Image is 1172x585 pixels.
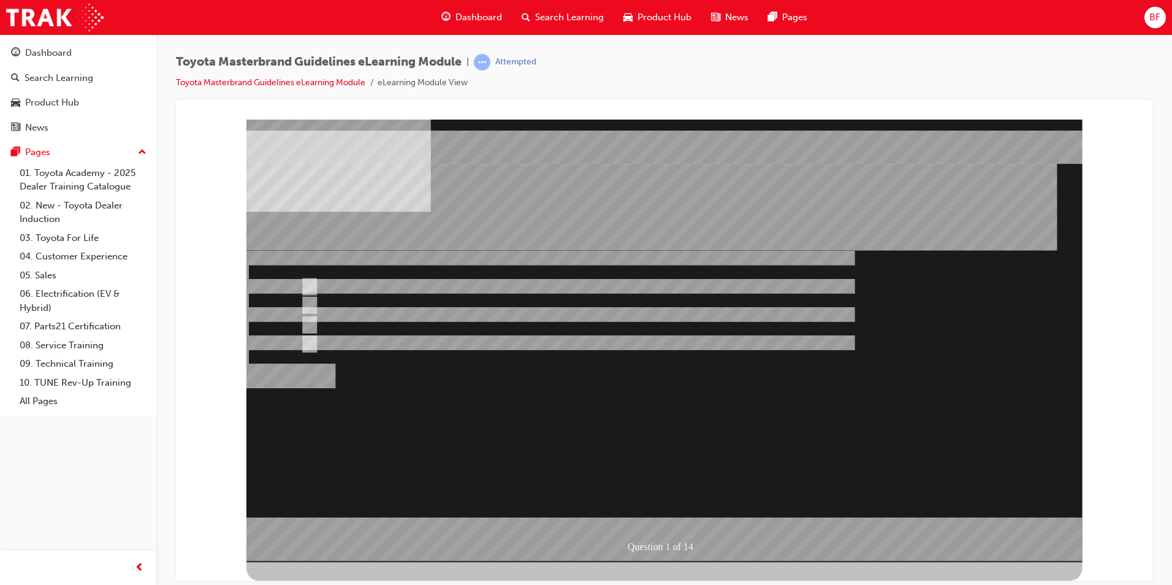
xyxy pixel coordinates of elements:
span: guage-icon [441,10,451,25]
a: 09. Technical Training [15,354,151,373]
div: Dashboard [25,46,72,60]
div: Product Hub [25,96,79,110]
span: news-icon [711,10,720,25]
a: guage-iconDashboard [432,5,512,30]
span: pages-icon [11,147,20,158]
span: | [466,55,469,69]
div: Attempted [495,56,536,68]
span: car-icon [11,97,20,109]
span: BF [1149,10,1160,25]
a: 02. New - Toyota Dealer Induction [15,196,151,229]
a: 08. Service Training [15,336,151,355]
span: learningRecordVerb_ATTEMPT-icon [474,54,490,71]
button: DashboardSearch LearningProduct HubNews [5,39,151,141]
span: Pages [782,10,807,25]
a: 07. Parts21 Certification [15,317,151,336]
button: Pages [5,141,151,164]
button: BF [1144,7,1166,28]
div: Pages [25,145,50,159]
div: Search Learning [25,71,93,85]
a: All Pages [15,392,151,411]
a: pages-iconPages [758,5,817,30]
a: 06. Electrification (EV & Hybrid) [15,285,151,317]
span: Product Hub [637,10,691,25]
img: Trak [6,4,104,31]
a: news-iconNews [701,5,758,30]
div: News [25,121,48,135]
a: Product Hub [5,91,151,114]
span: car-icon [623,10,633,25]
span: News [725,10,748,25]
a: 01. Toyota Academy - 2025 Dealer Training Catalogue [15,164,151,196]
span: search-icon [522,10,530,25]
a: 05. Sales [15,266,151,285]
span: pages-icon [768,10,777,25]
div: Multiple Choice Quiz [61,443,897,475]
span: news-icon [11,123,20,134]
a: car-iconProduct Hub [614,5,701,30]
span: search-icon [11,73,20,84]
a: Search Learning [5,67,151,90]
a: Dashboard [5,42,151,64]
a: 03. Toyota For Life [15,229,151,248]
span: up-icon [138,145,146,161]
span: Toyota Masterbrand Guidelines eLearning Module [176,55,462,69]
a: 10. TUNE Rev-Up Training [15,373,151,392]
span: Dashboard [455,10,502,25]
a: 04. Customer Experience [15,247,151,266]
a: News [5,117,151,139]
a: Toyota Masterbrand Guidelines eLearning Module [176,77,365,88]
li: eLearning Module View [378,76,468,90]
span: guage-icon [11,48,20,59]
span: prev-icon [135,560,144,576]
a: search-iconSearch Learning [512,5,614,30]
span: Search Learning [535,10,604,25]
